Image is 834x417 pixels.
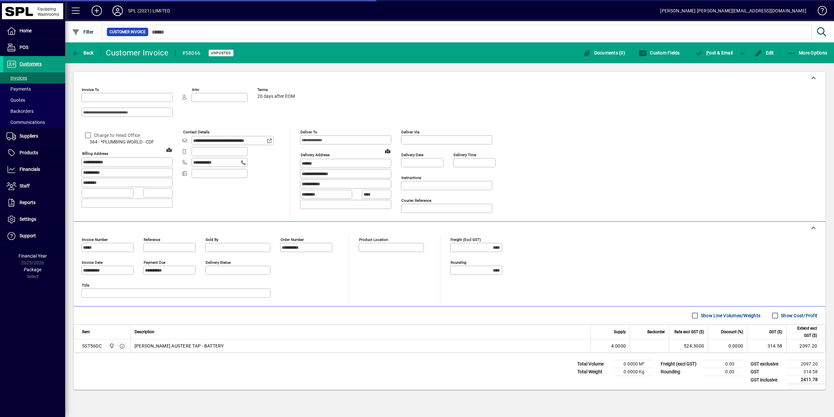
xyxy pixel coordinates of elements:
mat-label: Instructions [401,175,421,180]
label: Show Cost/Profit [780,312,817,319]
a: Invoices [3,72,65,83]
mat-label: Invoice To [82,87,99,92]
span: Support [20,233,36,238]
span: Description [135,328,154,335]
td: 2097.20 [786,360,826,368]
a: Home [3,23,65,39]
mat-label: Reference [144,237,160,242]
span: Supply [614,328,626,335]
a: Payments [3,83,65,95]
span: Customer Invoice [109,29,146,35]
mat-label: Rounding [451,260,466,265]
mat-label: Deliver To [300,130,317,134]
td: 2411.78 [786,376,826,384]
span: [PERSON_NAME] AUSTERE TAP - BATTERY [135,343,224,349]
button: Filter [70,26,95,38]
a: Quotes [3,95,65,106]
span: Item [82,328,90,335]
button: Profile [107,5,128,17]
td: 0.0000 M³ [613,360,652,368]
mat-label: Courier Reference [401,198,431,203]
td: 0.0000 [708,339,747,352]
button: Back [70,47,95,59]
mat-label: Delivery status [206,260,231,265]
span: Custom Fields [639,50,680,55]
button: Edit [753,47,776,59]
a: View on map [382,146,393,156]
a: Products [3,145,65,161]
span: Backorder [647,328,665,335]
span: Reports [20,200,36,205]
span: Settings [20,216,36,222]
div: #58066 [182,48,201,58]
span: 4.0000 [611,343,626,349]
td: 0.00 [703,360,742,368]
td: 314.58 [786,368,826,376]
span: Financial Year [19,253,47,259]
span: Backorders [7,109,34,114]
mat-label: Deliver via [401,130,419,134]
span: POS [20,45,28,50]
a: Communications [3,117,65,128]
app-page-header-button: Back [65,47,101,59]
mat-label: Delivery date [401,153,424,157]
mat-label: Title [82,283,89,288]
mat-label: Attn [192,87,199,92]
a: Suppliers [3,128,65,144]
a: Support [3,228,65,244]
span: 20 days after EOM [257,94,295,99]
mat-label: Invoice date [82,260,103,265]
span: Back [72,50,94,55]
span: Financials [20,167,40,172]
td: Total Weight [574,368,613,376]
span: Home [20,28,32,33]
span: Suppliers [20,133,38,139]
div: 524.3000 [673,343,704,349]
span: Staff [20,183,30,188]
div: [PERSON_NAME] [PERSON_NAME][EMAIL_ADDRESS][DOMAIN_NAME] [660,6,806,16]
span: Extend excl GST ($) [790,325,817,339]
a: Reports [3,195,65,211]
td: GST exclusive [747,360,786,368]
a: Knowledge Base [813,1,826,22]
span: GST ($) [769,328,782,335]
mat-label: Invoice number [82,237,108,242]
span: Terms [257,88,296,92]
span: Rate excl GST ($) [674,328,704,335]
td: 314.58 [747,339,786,352]
a: Settings [3,211,65,228]
td: Rounding [657,368,703,376]
span: Products [20,150,38,155]
td: 2097.20 [786,339,825,352]
button: Custom Fields [637,47,682,59]
button: Add [86,5,107,17]
td: 0.0000 Kg [613,368,652,376]
span: Edit [755,50,774,55]
span: P [706,50,709,55]
a: Financials [3,161,65,178]
a: View on map [164,144,174,155]
td: GST [747,368,786,376]
a: Staff [3,178,65,194]
button: Documents (0) [581,47,627,59]
button: Post & Email [692,47,736,59]
td: Freight (excl GST) [657,360,703,368]
div: Customer Invoice [106,48,169,58]
label: Show Line Volumes/Weights [699,312,760,319]
span: 364 - *PLUMBING WORLD - CDF [81,139,173,145]
td: Total Volume [574,360,613,368]
span: Discount (%) [721,328,743,335]
td: GST inclusive [747,376,786,384]
mat-label: Product location [359,237,388,242]
span: Customers [20,61,42,67]
span: Communications [7,120,45,125]
mat-label: Sold by [206,237,218,242]
div: SPL (2021) LIMITED [128,6,170,16]
span: ost & Email [695,50,733,55]
span: SPL (2021) Limited [108,342,115,350]
span: Documents (0) [583,50,625,55]
mat-label: Payment due [144,260,165,265]
mat-label: Delivery time [453,153,476,157]
span: Quotes [7,97,25,103]
div: SST56DC [82,343,102,349]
